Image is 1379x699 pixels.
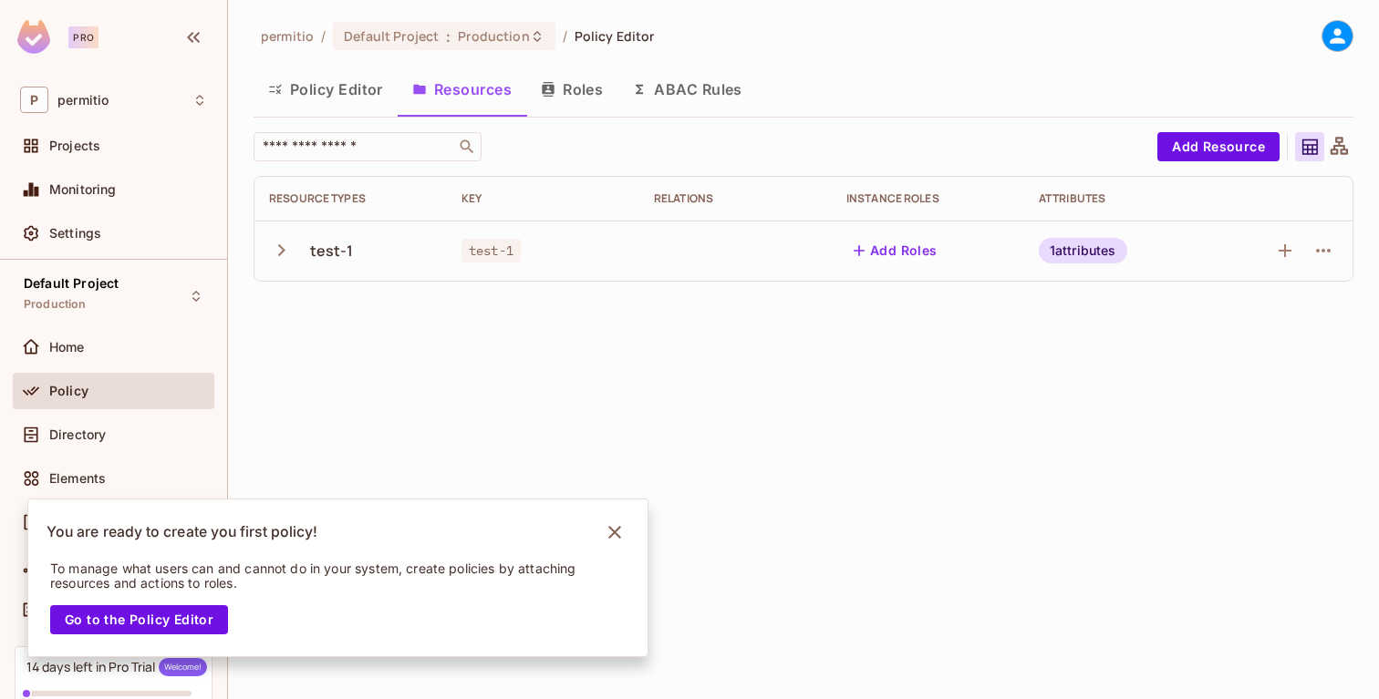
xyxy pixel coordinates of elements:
span: Policy [49,384,88,398]
button: Add Resource [1157,132,1280,161]
div: Resource Types [269,191,432,206]
p: To manage what users can and cannot do in your system, create policies by attaching resources and... [50,561,601,591]
li: / [321,27,326,45]
div: test-1 [310,241,354,261]
span: : [445,29,451,44]
div: 1 attributes [1039,238,1127,263]
span: Production [458,27,529,45]
img: SReyMgAAAABJRU5ErkJggg== [17,20,50,54]
span: P [20,87,48,113]
div: Attributes [1039,191,1202,206]
button: Go to the Policy Editor [50,605,228,634]
div: Pro [68,26,98,48]
li: / [563,27,567,45]
button: Add Roles [846,236,945,265]
div: Instance roles [846,191,1010,206]
span: Workspace: permitio [57,93,109,108]
span: Home [49,340,85,355]
span: Policy Editor [575,27,655,45]
span: Directory [49,427,106,442]
p: You are ready to create you first policy! [47,523,317,541]
span: Production [24,297,87,312]
span: test-1 [461,239,521,262]
button: Resources [398,67,526,112]
div: Relations [654,191,817,206]
span: Projects [49,139,100,153]
span: the active workspace [261,27,314,45]
button: Roles [526,67,617,112]
span: Elements [49,471,106,486]
span: Monitoring [49,182,117,197]
button: ABAC Rules [617,67,757,112]
span: Default Project [24,276,119,291]
span: Settings [49,226,101,241]
span: Default Project [344,27,439,45]
div: Key [461,191,625,206]
button: Policy Editor [254,67,398,112]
